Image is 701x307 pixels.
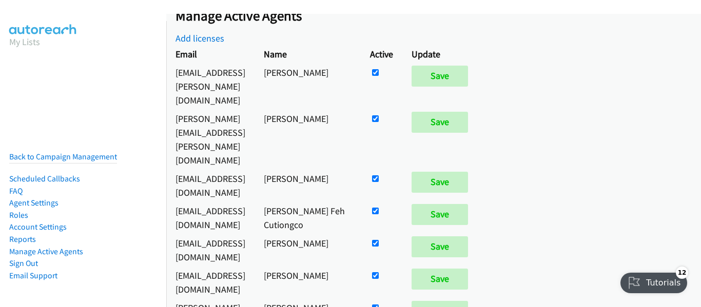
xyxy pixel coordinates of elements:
[412,236,468,257] input: Save
[255,45,361,64] th: Name
[176,32,224,44] a: Add licenses
[9,258,38,268] a: Sign Out
[361,45,402,64] th: Active
[166,234,255,267] td: [EMAIL_ADDRESS][DOMAIN_NAME]
[166,45,255,64] th: Email
[255,64,361,110] td: [PERSON_NAME]
[412,269,468,289] input: Save
[9,271,57,280] a: Email Support
[9,152,117,161] a: Back to Campaign Management
[9,174,80,183] a: Scheduled Callbacks
[9,210,28,220] a: Roles
[166,64,255,110] td: [EMAIL_ADDRESS][PERSON_NAME][DOMAIN_NAME]
[614,262,693,299] iframe: Checklist
[9,222,67,232] a: Account Settings
[412,66,468,86] input: Save
[9,198,59,208] a: Agent Settings
[176,7,701,25] h2: Manage Active Agents
[166,202,255,234] td: [EMAIL_ADDRESS][DOMAIN_NAME]
[9,36,40,48] a: My Lists
[255,202,361,234] td: [PERSON_NAME] Feh Cutiongco
[255,267,361,299] td: [PERSON_NAME]
[9,186,23,196] a: FAQ
[166,110,255,170] td: [PERSON_NAME][EMAIL_ADDRESS][PERSON_NAME][DOMAIN_NAME]
[166,170,255,202] td: [EMAIL_ADDRESS][DOMAIN_NAME]
[412,204,468,224] input: Save
[255,234,361,267] td: [PERSON_NAME]
[402,45,482,64] th: Update
[166,267,255,299] td: [EMAIL_ADDRESS][DOMAIN_NAME]
[9,247,83,256] a: Manage Active Agents
[255,110,361,170] td: [PERSON_NAME]
[255,170,361,202] td: [PERSON_NAME]
[412,112,468,132] input: Save
[9,234,36,244] a: Reports
[412,172,468,192] input: Save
